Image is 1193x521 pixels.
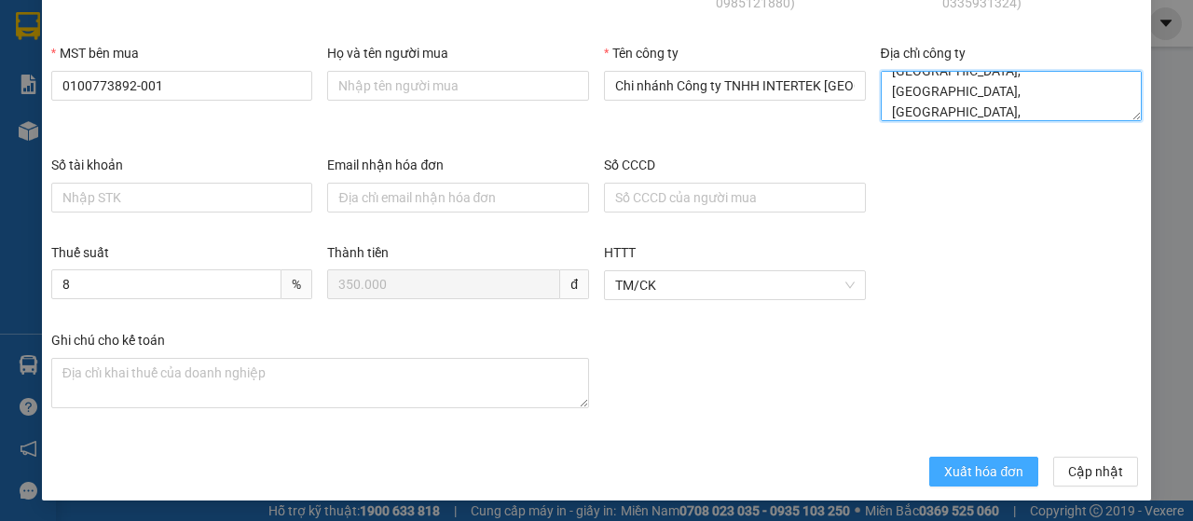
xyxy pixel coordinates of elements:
[1053,457,1138,487] button: Cập nhật
[604,245,636,260] label: HTTT
[1068,461,1123,482] span: Cập nhật
[327,158,444,172] label: Email nhận hóa đơn
[604,183,866,213] input: Số CCCD
[604,46,679,61] label: Tên công ty
[51,183,313,213] input: Số tài khoản
[281,269,312,299] span: %
[51,71,313,101] input: MST bên mua
[327,46,448,61] label: Họ và tên người mua
[327,71,589,101] input: Họ và tên người mua
[51,245,109,260] label: Thuế suất
[615,271,855,299] span: TM/CK
[51,46,139,61] label: MST bên mua
[327,183,589,213] input: Email nhận hóa đơn
[51,333,165,348] label: Ghi chú cho kế toán
[929,457,1038,487] button: Xuất hóa đơn
[604,158,655,172] label: Số CCCD
[604,71,866,101] input: Tên công ty
[51,269,282,299] input: Thuế suất
[327,245,389,260] label: Thành tiền
[944,461,1023,482] span: Xuất hóa đơn
[881,46,966,61] label: Địa chỉ công ty
[51,358,589,408] textarea: Ghi chú đơn hàng Ghi chú cho kế toán
[51,158,123,172] label: Số tài khoản
[560,269,589,299] span: đ
[881,71,1143,121] textarea: Địa chỉ công ty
